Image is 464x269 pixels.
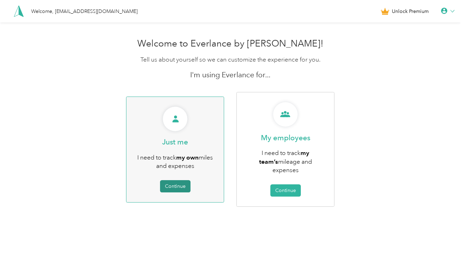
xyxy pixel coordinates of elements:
[137,154,213,170] span: I need to track miles and expenses
[176,154,199,161] b: my own
[261,133,310,143] p: My employees
[115,70,346,80] p: I'm using Everlance for...
[270,184,301,197] button: Continue
[425,230,464,269] iframe: Everlance-gr Chat Button Frame
[259,149,312,174] span: I need to track mileage and expenses
[115,38,346,49] h1: Welcome to Everlance by [PERSON_NAME]!
[259,149,310,165] b: my team’s
[392,8,429,15] span: Unlock Premium
[162,137,188,147] p: Just me
[115,55,346,64] p: Tell us about yourself so we can customize the experience for you.
[31,8,138,15] div: Welcome, [EMAIL_ADDRESS][DOMAIN_NAME]
[160,180,191,192] button: Continue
